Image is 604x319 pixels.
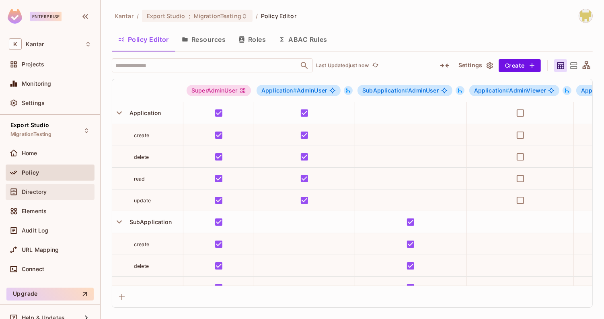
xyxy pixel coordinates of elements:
[10,131,51,138] span: MigrationTesting
[474,87,546,94] span: AdminViewer
[405,87,408,94] span: #
[293,87,297,94] span: #
[22,189,47,195] span: Directory
[137,12,139,20] li: /
[112,29,175,49] button: Policy Editor
[261,87,297,94] span: Application
[261,12,296,20] span: Policy Editor
[22,80,51,87] span: Monitoring
[22,61,44,68] span: Projects
[188,13,191,19] span: :
[22,227,48,234] span: Audit Log
[22,266,44,272] span: Connect
[474,87,509,94] span: Application
[22,150,37,156] span: Home
[22,208,47,214] span: Elements
[22,100,45,106] span: Settings
[134,263,149,269] span: delete
[257,85,341,96] span: Application#AdminUser
[134,198,151,204] span: update
[26,41,44,47] span: Workspace: Kantar
[272,29,334,49] button: ABAC Rules
[134,154,149,160] span: delete
[6,288,94,300] button: Upgrade
[175,29,232,49] button: Resources
[134,285,145,291] span: read
[299,60,310,71] button: Open
[8,9,22,24] img: SReyMgAAAABJRU5ErkJggg==
[147,12,185,20] span: Export Studio
[30,12,62,21] div: Enterprise
[134,241,149,247] span: create
[256,12,258,20] li: /
[362,87,439,94] span: AdminUser
[22,247,59,253] span: URL Mapping
[579,9,592,23] img: Girishankar.VP@kantar.com
[369,61,380,70] span: Click to refresh data
[261,87,327,94] span: AdminUser
[372,62,379,70] span: refresh
[469,85,559,96] span: Application#AdminViewer
[316,62,369,69] p: Last Updated just now
[10,122,49,128] span: Export Studio
[187,85,251,96] div: SuperAdminUser
[455,59,495,72] button: Settings
[194,12,241,20] span: MigrationTesting
[134,132,149,138] span: create
[126,109,161,116] span: Application
[134,176,145,182] span: read
[232,29,272,49] button: Roles
[9,38,22,50] span: K
[126,218,172,225] span: SubApplication
[115,12,134,20] span: the active workspace
[22,169,39,176] span: Policy
[357,85,452,96] span: SubApplication#AdminUser
[505,87,509,94] span: #
[362,87,408,94] span: SubApplication
[499,59,541,72] button: Create
[370,61,380,70] button: refresh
